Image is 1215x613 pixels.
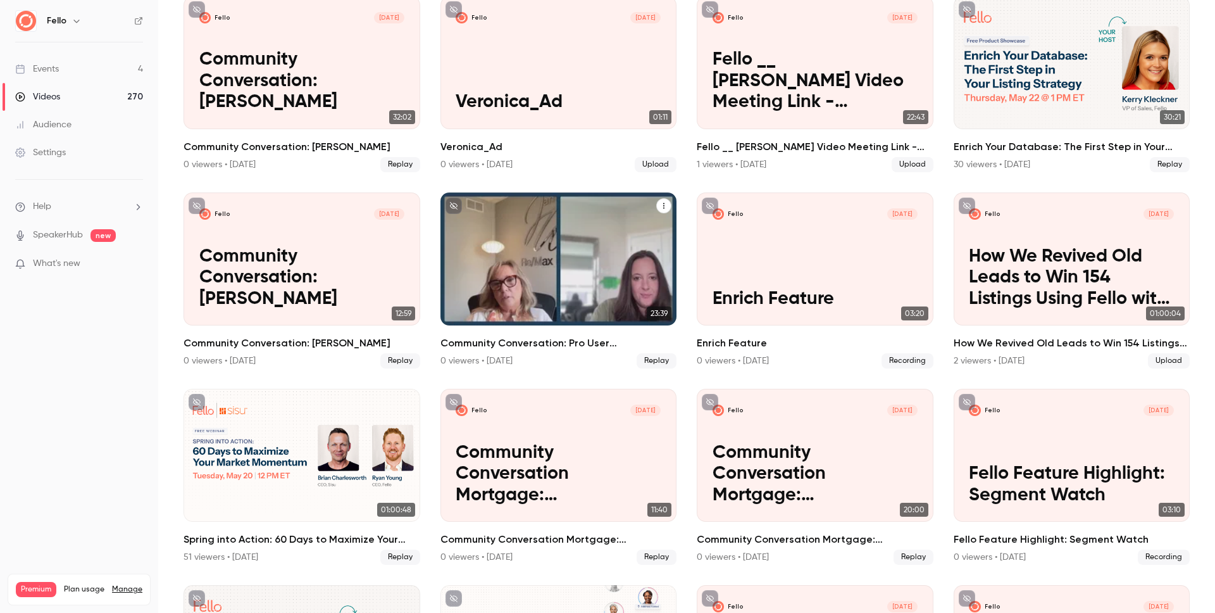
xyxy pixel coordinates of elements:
[637,550,676,565] span: Replay
[184,336,420,351] h2: Community Conversation: [PERSON_NAME]
[47,15,66,27] h6: Fello
[15,63,59,75] div: Events
[697,193,933,369] a: Enrich FeatureFello[DATE]Enrich Feature03:20Enrich Feature0 viewers • [DATE]Recording
[702,394,718,410] button: unpublished
[445,198,462,214] button: unpublished
[728,407,744,415] p: Fello
[728,14,744,22] p: Fello
[713,49,918,113] p: Fello __ [PERSON_NAME] Video Meeting Link - 2025_05_28 15_30 EDT - Recording
[887,601,918,612] span: [DATE]
[389,110,415,124] span: 32:02
[969,208,980,220] img: How We Revived Old Leads to Win 154 Listings Using Fello with Greg Harrelson
[697,389,933,565] a: Community Conversation Mortgage: Vivian Shlemon Honest MortgageFello[DATE]Community Conversation ...
[959,590,975,607] button: unpublished
[954,336,1190,351] h2: How We Revived Old Leads to Win 154 Listings Using Fello with [PERSON_NAME]
[445,1,462,18] button: unpublished
[969,246,1174,310] p: How We Revived Old Leads to Win 154 Listings Using Fello with [PERSON_NAME]
[630,405,661,416] span: [DATE]
[189,590,205,607] button: unpublished
[377,503,415,517] span: 01:00:48
[15,118,72,131] div: Audience
[702,590,718,607] button: unpublished
[184,551,258,564] div: 51 viewers • [DATE]
[647,503,671,517] span: 11:40
[380,353,420,369] span: Replay
[456,443,661,507] p: Community Conversation Mortgage: [PERSON_NAME] with Movement Mortgage
[445,590,462,607] button: unpublished
[440,389,677,565] li: Community Conversation Mortgage: Justin Kozera with Movement Mortgage
[900,503,928,517] span: 20:00
[713,443,918,507] p: Community Conversation Mortgage: [PERSON_NAME] Honest Mortgage
[959,394,975,410] button: unpublished
[33,229,83,242] a: SpeakerHub
[697,336,933,351] h2: Enrich Feature
[184,193,420,369] a: Community Conversation: Kyle ChernetskyFello[DATE]Community Conversation: [PERSON_NAME]12:59Commu...
[959,198,975,214] button: unpublished
[199,246,404,310] p: Community Conversation: [PERSON_NAME]
[380,157,420,172] span: Replay
[697,193,933,369] li: Enrich Feature
[440,532,677,547] h2: Community Conversation Mortgage: [PERSON_NAME] with Movement Mortgage
[713,208,724,220] img: Enrich Feature
[128,258,143,270] iframe: Noticeable Trigger
[954,355,1025,367] div: 2 viewers • [DATE]
[16,11,36,31] img: Fello
[1150,157,1190,172] span: Replay
[189,394,205,410] button: unpublished
[954,551,1026,564] div: 0 viewers • [DATE]
[954,389,1190,565] li: Fello Feature Highlight: Segment Watch
[702,198,718,214] button: unpublished
[1159,503,1185,517] span: 03:10
[630,12,661,23] span: [DATE]
[985,210,1000,218] p: Fello
[1143,208,1174,220] span: [DATE]
[456,405,467,416] img: Community Conversation Mortgage: Justin Kozera with Movement Mortgage
[887,12,918,23] span: [DATE]
[199,49,404,113] p: Community Conversation: [PERSON_NAME]
[894,550,933,565] span: Replay
[959,1,975,18] button: unpublished
[374,208,404,220] span: [DATE]
[64,585,104,595] span: Plan usage
[1138,550,1190,565] span: Recording
[112,585,142,595] a: Manage
[728,210,744,218] p: Fello
[954,193,1190,369] a: How We Revived Old Leads to Win 154 Listings Using Fello with Greg Harrelson Fello[DATE]How We Re...
[184,389,420,565] a: 01:00:48Spring into Action: 60 Days to Maximize Your Market Momentum51 viewers • [DATE]Replay
[887,208,918,220] span: [DATE]
[892,157,933,172] span: Upload
[985,603,1000,611] p: Fello
[184,193,420,369] li: Community Conversation: Kyle Chernetsky
[969,405,980,416] img: Fello Feature Highlight: Segment Watch
[215,14,230,22] p: Fello
[954,139,1190,155] h2: Enrich Your Database: The First Step in Your Listing Strategy
[702,1,718,18] button: unpublished
[637,353,676,369] span: Replay
[440,193,677,369] a: 23:39Community Conversation: Pro User [PERSON_NAME]0 viewers • [DATE]Replay
[440,551,513,564] div: 0 viewers • [DATE]
[954,158,1030,171] div: 30 viewers • [DATE]
[969,464,1174,506] p: Fello Feature Highlight: Segment Watch
[15,200,143,213] li: help-dropdown-opener
[697,139,933,155] h2: Fello __ [PERSON_NAME] Video Meeting Link - 2025_05_28 15_30 EDT - Recording
[33,200,51,213] span: Help
[1146,306,1185,320] span: 01:00:04
[199,208,211,220] img: Community Conversation: Kyle Chernetsky
[635,157,676,172] span: Upload
[199,12,211,23] img: Community Conversation: David Brooke
[1160,110,1185,124] span: 30:21
[1143,601,1174,612] span: [DATE]
[380,550,420,565] span: Replay
[887,405,918,416] span: [DATE]
[985,407,1000,415] p: Fello
[90,229,116,242] span: new
[215,210,230,218] p: Fello
[374,12,404,23] span: [DATE]
[456,12,467,23] img: Veronica_Ad
[440,355,513,367] div: 0 viewers • [DATE]
[713,12,724,23] img: Fello __ Brad Whitehouse_ Video Meeting Link - 2025_05_28 15_30 EDT - Recording
[697,158,766,171] div: 1 viewers • [DATE]
[15,146,66,159] div: Settings
[647,306,671,320] span: 23:39
[954,389,1190,565] a: Fello Feature Highlight: Segment WatchFello[DATE]Fello Feature Highlight: Segment Watch03:10Fello...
